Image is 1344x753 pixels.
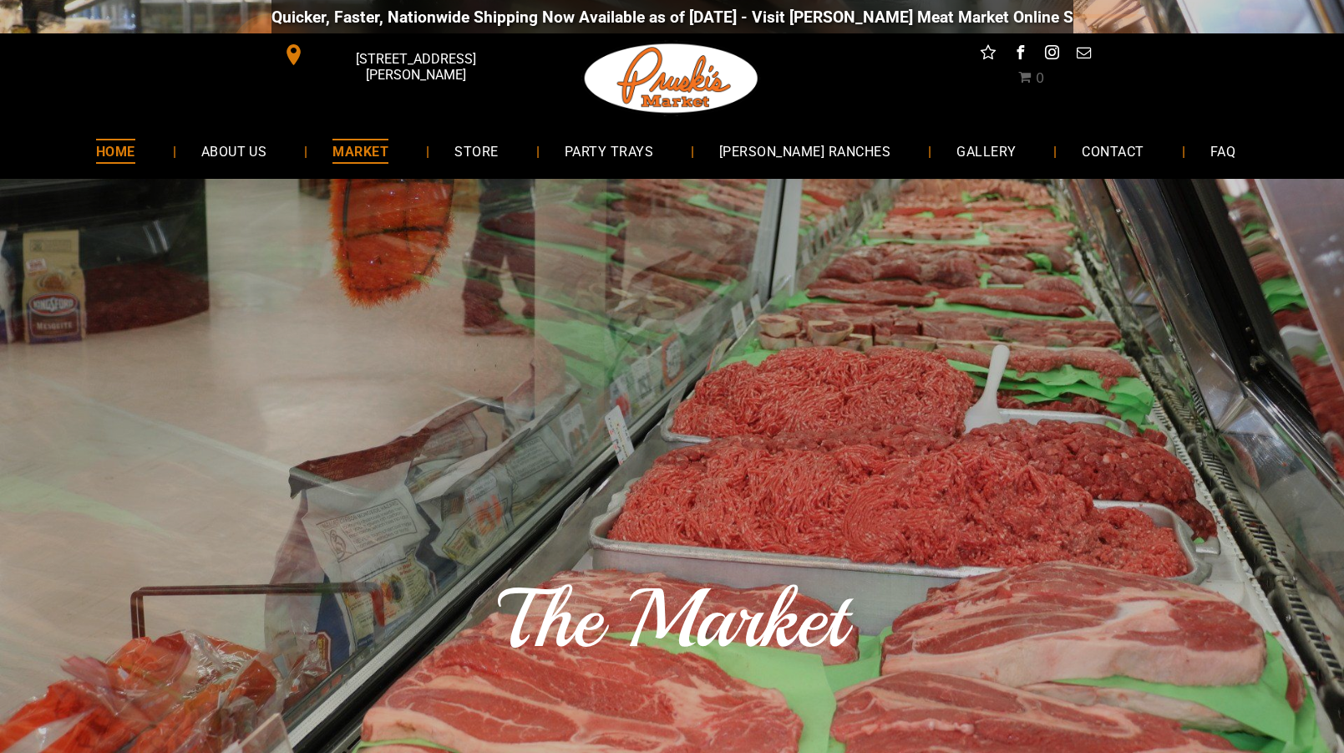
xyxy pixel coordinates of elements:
[271,42,527,68] a: [STREET_ADDRESS][PERSON_NAME]
[931,129,1041,173] a: GALLERY
[1041,42,1063,68] a: instagram
[176,129,292,173] a: ABOUT US
[1073,42,1094,68] a: email
[1009,42,1031,68] a: facebook
[1036,70,1044,86] span: 0
[307,129,413,173] a: MARKET
[96,139,135,163] span: HOME
[71,129,160,173] a: HOME
[429,129,523,173] a: STORE
[694,129,915,173] a: [PERSON_NAME] RANCHES
[977,42,999,68] a: Social network
[1185,129,1260,173] a: FAQ
[498,567,846,671] span: The Market
[307,43,523,91] span: [STREET_ADDRESS][PERSON_NAME]
[1057,129,1169,173] a: CONTACT
[540,129,678,173] a: PARTY TRAYS
[581,33,762,124] img: Pruski-s+Market+HQ+Logo2-1920w.png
